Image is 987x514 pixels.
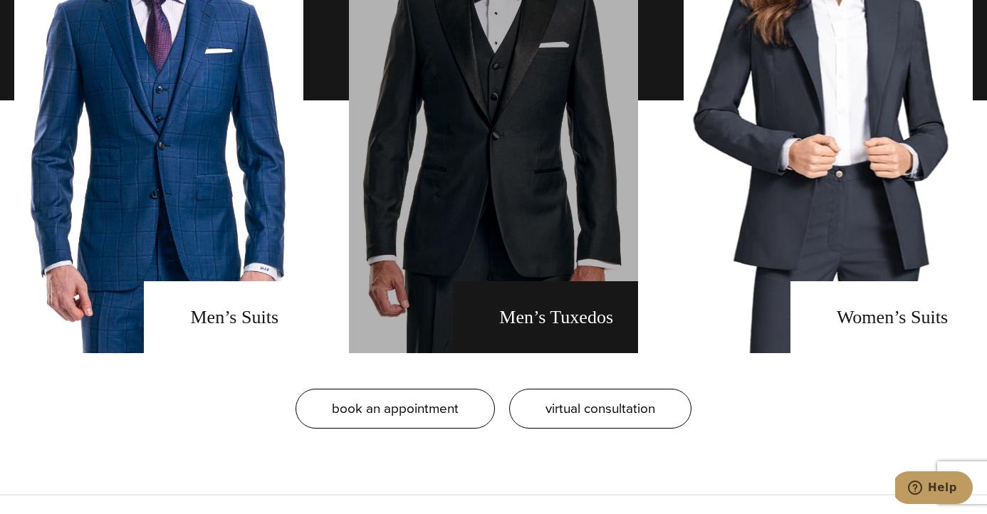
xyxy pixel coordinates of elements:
a: virtual consultation [509,389,691,429]
span: virtual consultation [545,398,655,419]
iframe: Opens a widget where you can chat to one of our agents [895,471,973,507]
span: book an appointment [332,398,459,419]
a: book an appointment [296,389,495,429]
